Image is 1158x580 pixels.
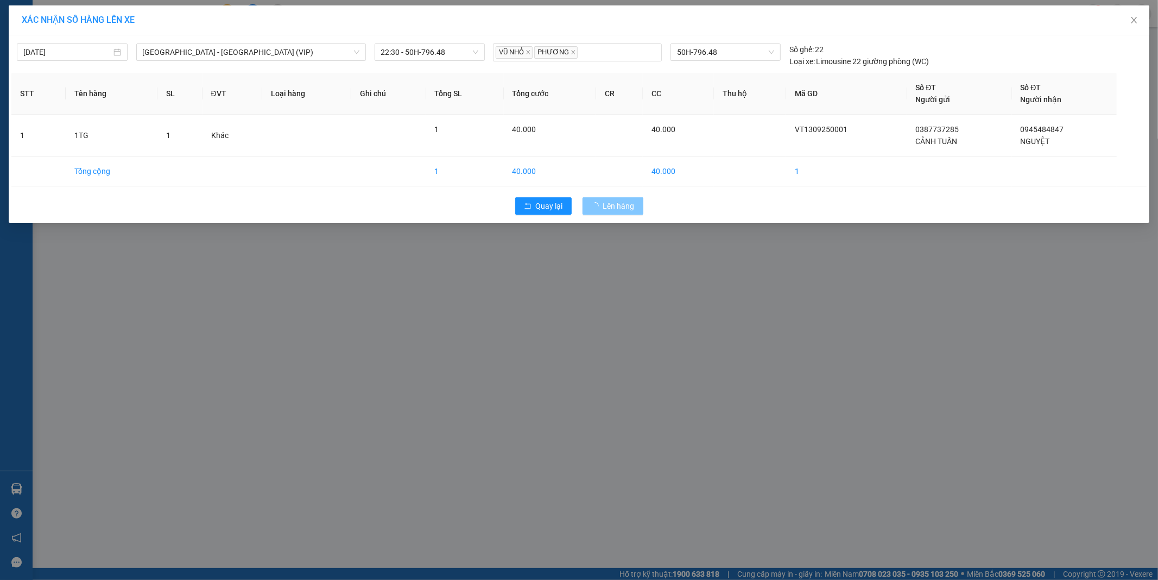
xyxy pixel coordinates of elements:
span: Sài Gòn - Nha Trang (VIP) [143,44,359,60]
span: Số ghế: [789,43,814,55]
span: Người gửi [916,95,951,104]
span: down [353,49,360,55]
span: Quay lại [536,200,563,212]
th: CR [596,73,643,115]
b: Gửi khách hàng [67,16,107,67]
th: Ghi chú [351,73,426,115]
span: NGUYỆT [1021,137,1050,146]
span: 0945484847 [1021,125,1064,134]
td: 1 [11,115,66,157]
td: 1 [426,157,504,186]
td: Khác [203,115,262,157]
th: Tổng cước [504,73,597,115]
th: STT [11,73,66,115]
span: PHƯƠNG [534,46,578,59]
td: Tổng cộng [66,157,157,186]
span: close [526,49,531,55]
td: 1 [786,157,907,186]
span: VŨ NHỎ [496,46,533,59]
span: CẢNH TUẤN [916,137,958,146]
button: Lên hàng [583,197,643,215]
button: Close [1119,5,1149,36]
img: logo.jpg [14,14,68,68]
span: Số ĐT [916,83,936,92]
span: close [1130,16,1138,24]
td: 40.000 [504,157,597,186]
td: 40.000 [643,157,714,186]
div: 22 [789,43,824,55]
span: 1 [166,131,170,140]
th: Tổng SL [426,73,504,115]
input: 13/09/2025 [23,46,111,58]
span: loading [591,202,603,210]
th: Loại hàng [262,73,351,115]
th: Tên hàng [66,73,157,115]
span: Người nhận [1021,95,1062,104]
span: rollback [524,202,531,211]
div: Limousine 22 giường phòng (WC) [789,55,929,67]
th: SL [157,73,203,115]
li: (c) 2017 [91,52,149,65]
span: 1 [435,125,439,134]
b: Phúc An Express [14,70,56,140]
span: 40.000 [651,125,675,134]
th: Mã GD [786,73,907,115]
span: VT1309250001 [795,125,847,134]
th: ĐVT [203,73,262,115]
img: logo.jpg [118,14,144,40]
button: rollbackQuay lại [515,197,572,215]
span: Loại xe: [789,55,815,67]
b: [DOMAIN_NAME] [91,41,149,50]
span: close [571,49,576,55]
span: Số ĐT [1021,83,1041,92]
span: 50H-796.48 [677,44,774,60]
span: 0387737285 [916,125,959,134]
span: XÁC NHẬN SỐ HÀNG LÊN XE [22,15,135,25]
span: Lên hàng [603,200,635,212]
th: CC [643,73,714,115]
td: 1TG [66,115,157,157]
span: 22:30 - 50H-796.48 [381,44,479,60]
span: 40.000 [512,125,536,134]
th: Thu hộ [714,73,786,115]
